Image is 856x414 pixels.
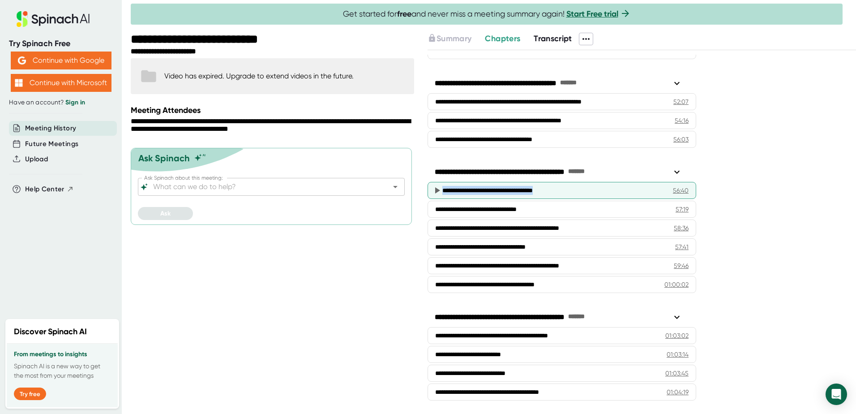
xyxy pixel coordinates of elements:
[673,135,689,144] div: 56:03
[664,280,689,289] div: 01:00:02
[160,210,171,217] span: Ask
[14,326,87,338] h2: Discover Spinach AI
[18,56,26,65] img: Aehbyd4JwY73AAAAAElFTkSuQmCC
[14,362,111,380] p: Spinach AI is a new way to get the most from your meetings
[428,33,471,45] button: Summary
[675,116,689,125] div: 54:16
[665,331,689,340] div: 01:03:02
[151,181,376,193] input: What can we do to help?
[138,207,193,220] button: Ask
[25,123,76,134] button: Meeting History
[485,33,520,45] button: Chapters
[566,9,618,19] a: Start Free trial
[25,184,64,194] span: Help Center
[389,181,402,193] button: Open
[25,154,48,164] button: Upload
[9,39,113,49] div: Try Spinach Free
[485,34,520,43] span: Chapters
[675,242,689,251] div: 57:41
[667,350,689,359] div: 01:03:14
[674,261,689,270] div: 59:46
[164,72,354,80] div: Video has expired. Upgrade to extend videos in the future.
[343,9,631,19] span: Get started for and never miss a meeting summary again!
[9,99,113,107] div: Have an account?
[676,205,689,214] div: 57:19
[437,34,471,43] span: Summary
[397,9,411,19] b: free
[534,33,572,45] button: Transcript
[25,139,78,149] button: Future Meetings
[534,34,572,43] span: Transcript
[826,384,847,405] div: Open Intercom Messenger
[14,388,46,400] button: Try free
[131,105,416,115] div: Meeting Attendees
[25,184,74,194] button: Help Center
[667,388,689,397] div: 01:04:19
[665,369,689,378] div: 01:03:45
[11,52,111,69] button: Continue with Google
[138,153,190,164] div: Ask Spinach
[673,186,689,195] div: 56:40
[674,224,689,233] div: 58:36
[65,99,85,106] a: Sign in
[14,351,111,358] h3: From meetings to insights
[11,74,111,92] button: Continue with Microsoft
[673,97,689,106] div: 52:07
